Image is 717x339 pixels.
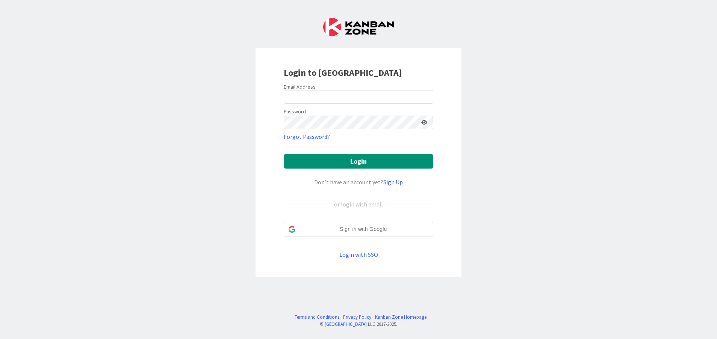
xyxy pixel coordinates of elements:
span: Sign in with Google [298,225,428,233]
a: Sign Up [383,178,403,186]
b: Login to [GEOGRAPHIC_DATA] [284,67,402,78]
button: Login [284,154,433,169]
a: Terms and Conditions [295,313,339,321]
a: [GEOGRAPHIC_DATA] [325,321,367,327]
a: Kanban Zone Homepage [375,313,427,321]
a: Login with SSO [339,251,378,258]
div: or login with email [332,200,385,209]
label: Email Address [284,83,316,90]
div: © LLC 2017- 2025 . [291,321,427,328]
a: Forgot Password? [284,132,330,141]
div: Don’t have an account yet? [284,178,433,187]
a: Privacy Policy [343,313,371,321]
label: Password [284,108,306,116]
img: Kanban Zone [323,18,394,36]
div: Sign in with Google [284,222,433,237]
